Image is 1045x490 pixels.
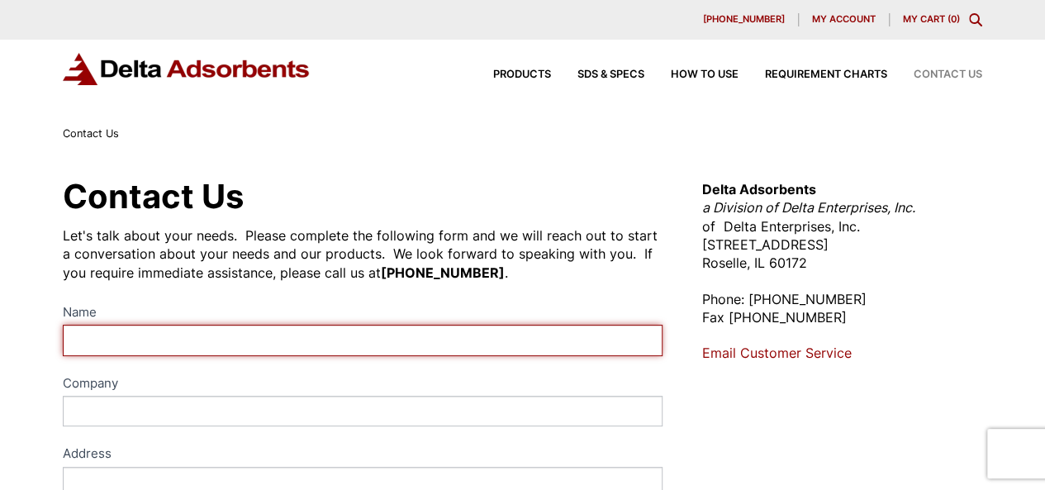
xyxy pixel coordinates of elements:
a: [PHONE_NUMBER] [690,13,799,26]
a: SDS & SPECS [551,69,644,80]
em: a Division of Delta Enterprises, Inc. [702,199,915,216]
span: 0 [951,13,957,25]
img: Delta Adsorbents [63,53,311,85]
a: Requirement Charts [739,69,887,80]
a: My account [799,13,890,26]
a: Products [467,69,551,80]
span: How to Use [671,69,739,80]
a: Email Customer Service [702,345,852,361]
p: of Delta Enterprises, Inc. [STREET_ADDRESS] Roselle, IL 60172 [702,180,982,273]
strong: [PHONE_NUMBER] [381,264,505,281]
span: SDS & SPECS [577,69,644,80]
h1: Contact Us [63,180,663,213]
div: Address [63,443,663,467]
label: Company [63,373,663,397]
strong: Delta Adsorbents [702,181,816,197]
label: Name [63,302,663,326]
a: My Cart (0) [903,13,960,25]
p: Phone: [PHONE_NUMBER] Fax [PHONE_NUMBER] [702,290,982,327]
span: Products [493,69,551,80]
div: Toggle Modal Content [969,13,982,26]
span: Requirement Charts [765,69,887,80]
span: Contact Us [63,127,119,140]
span: Contact Us [914,69,982,80]
span: My account [812,15,876,24]
span: [PHONE_NUMBER] [703,15,785,24]
a: How to Use [644,69,739,80]
div: Let's talk about your needs. Please complete the following form and we will reach out to start a ... [63,226,663,282]
a: Contact Us [887,69,982,80]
